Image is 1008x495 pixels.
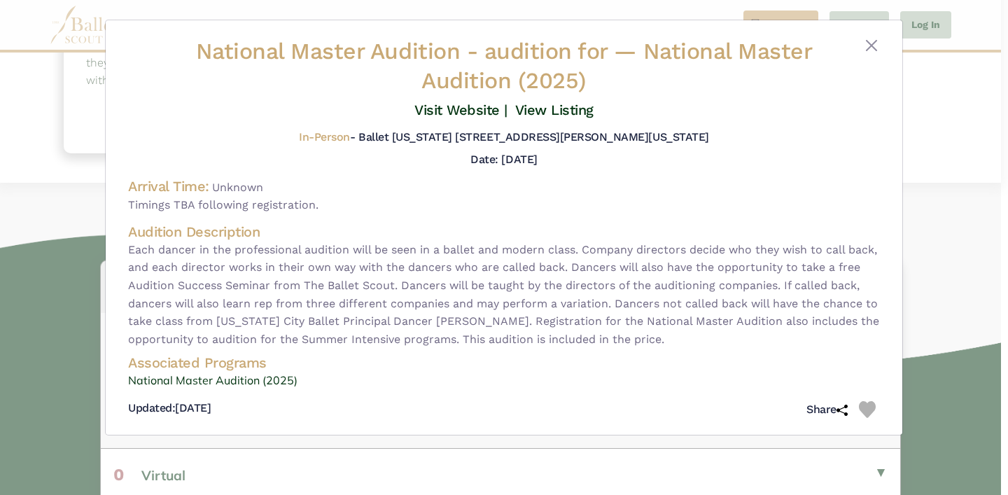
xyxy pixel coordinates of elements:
h5: [DATE] [128,401,211,416]
span: In-Person [299,130,350,144]
h4: Arrival Time: [128,178,209,195]
h5: Date: [DATE] [470,153,537,166]
h5: Share [806,403,848,417]
button: Close [863,37,880,54]
span: Unknown [212,181,263,194]
h4: Audition Description [128,223,880,241]
span: audition for [484,38,608,64]
h5: - Ballet [US_STATE] [STREET_ADDRESS][PERSON_NAME][US_STATE] [299,130,708,145]
span: Updated: [128,401,175,414]
span: National Master Audition - [196,38,615,64]
a: Visit Website | [414,102,507,118]
a: National Master Audition (2025) [128,372,880,390]
h4: Associated Programs [128,354,880,372]
span: Timings TBA following registration. [128,196,880,214]
span: — National Master Audition (2025) [421,38,812,94]
span: Each dancer in the professional audition will be seen in a ballet and modern class. Company direc... [128,241,880,349]
a: View Listing [515,102,594,118]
